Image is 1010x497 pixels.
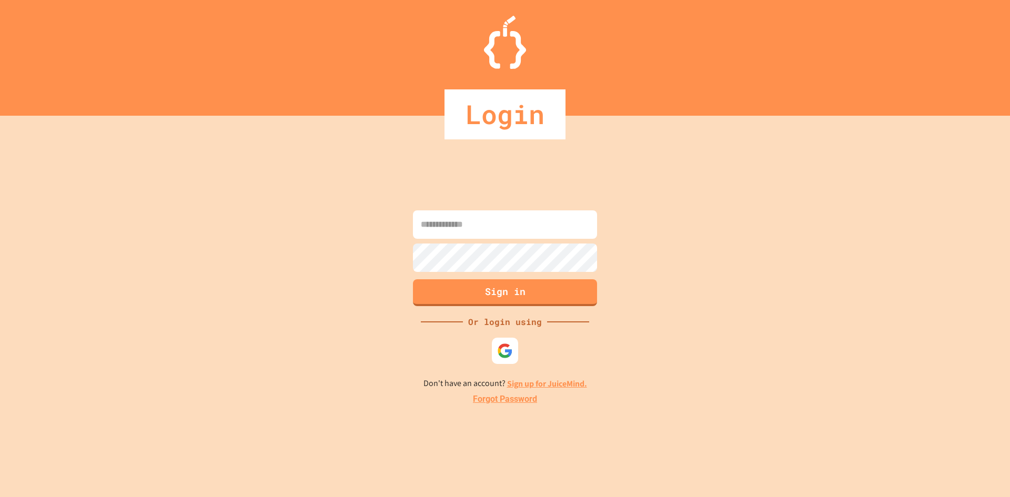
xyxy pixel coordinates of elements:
[445,89,565,139] div: Login
[923,409,999,454] iframe: chat widget
[423,377,587,390] p: Don't have an account?
[507,378,587,389] a: Sign up for JuiceMind.
[497,343,513,359] img: google-icon.svg
[413,279,597,306] button: Sign in
[484,16,526,69] img: Logo.svg
[463,316,547,328] div: Or login using
[473,393,537,405] a: Forgot Password
[966,455,999,486] iframe: chat widget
